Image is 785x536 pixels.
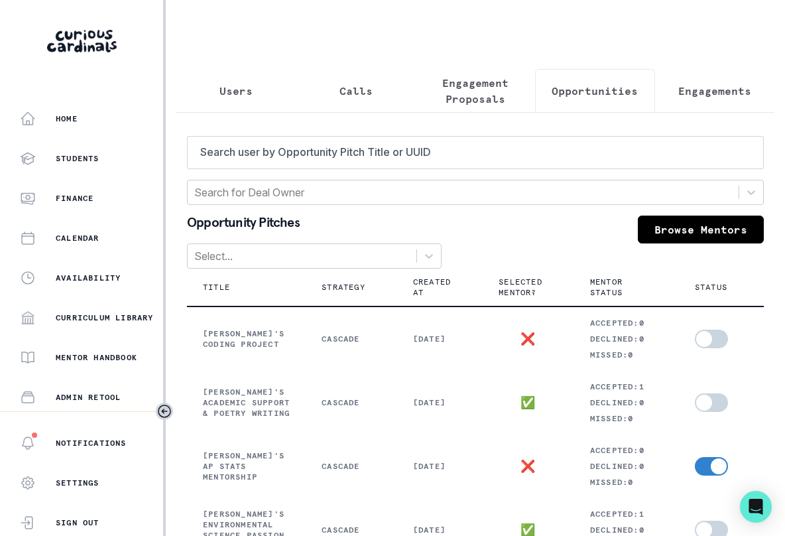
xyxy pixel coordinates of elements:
p: Accepted: 1 [590,509,663,519]
p: Missed: 0 [590,350,663,360]
p: [DATE] [413,525,467,535]
p: Cascade [322,397,381,408]
p: ✅ [520,397,536,408]
p: [PERSON_NAME]'s AP Stats Mentorship [203,450,290,482]
p: Declined: 0 [590,334,663,344]
p: Cascade [322,525,381,535]
p: Title [203,282,230,293]
button: Toggle sidebar [156,403,173,420]
p: Cascade [322,461,381,472]
p: Availability [56,273,121,283]
p: Admin Retool [56,392,121,403]
p: Calendar [56,233,99,243]
p: Notifications [56,438,127,448]
p: Mentor Status [590,277,647,298]
p: [DATE] [413,461,467,472]
p: Accepted: 0 [590,318,663,328]
p: Missed: 0 [590,477,663,488]
p: Selected Mentor? [499,277,542,298]
a: Browse Mentors [638,216,764,243]
p: Declined: 0 [590,461,663,472]
p: [DATE] [413,397,467,408]
p: Declined: 0 [590,397,663,408]
p: Finance [56,193,93,204]
p: Engagement Proposals [427,75,524,107]
p: Opportunities [552,83,638,99]
p: [PERSON_NAME]'s Academic Support & Poetry Writing [203,387,290,419]
p: Home [56,113,78,124]
img: Curious Cardinals Logo [47,30,117,52]
p: Curriculum Library [56,312,154,323]
p: ✅ [520,525,536,535]
p: Created At [413,277,451,298]
p: Sign Out [56,517,99,528]
p: Status [695,282,727,293]
p: Mentor Handbook [56,352,137,363]
p: Users [219,83,253,99]
p: ❌ [520,461,536,472]
p: Students [56,153,99,164]
p: Opportunity Pitches [187,216,300,233]
p: [DATE] [413,334,467,344]
p: Cascade [322,334,381,344]
p: Accepted: 0 [590,445,663,456]
p: Accepted: 1 [590,381,663,392]
div: Open Intercom Messenger [740,491,772,523]
p: [PERSON_NAME]'s Coding Project [203,328,290,350]
p: ❌ [520,334,536,344]
p: Engagements [678,83,751,99]
p: Declined: 0 [590,525,663,535]
p: Strategy [322,282,365,293]
p: Settings [56,478,99,488]
p: Missed: 0 [590,413,663,424]
p: Calls [339,83,373,99]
